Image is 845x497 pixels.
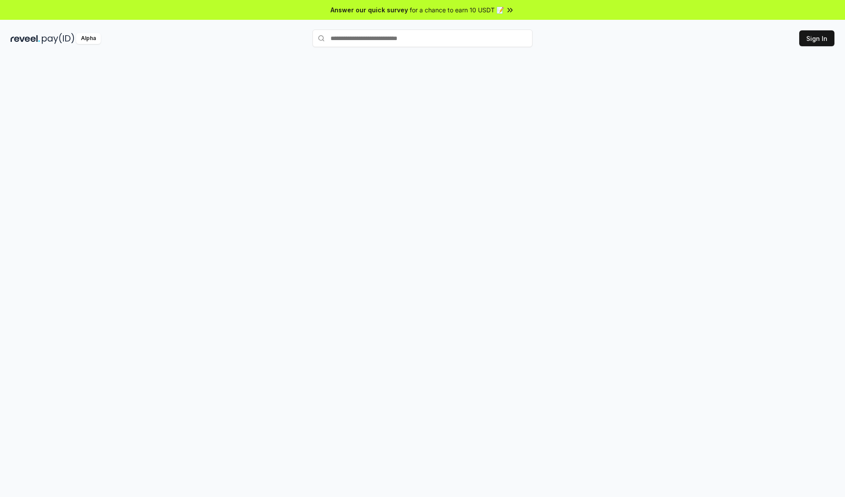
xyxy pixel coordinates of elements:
span: for a chance to earn 10 USDT 📝 [410,5,504,15]
img: reveel_dark [11,33,40,44]
button: Sign In [799,30,834,46]
span: Answer our quick survey [331,5,408,15]
img: pay_id [42,33,74,44]
div: Alpha [76,33,101,44]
